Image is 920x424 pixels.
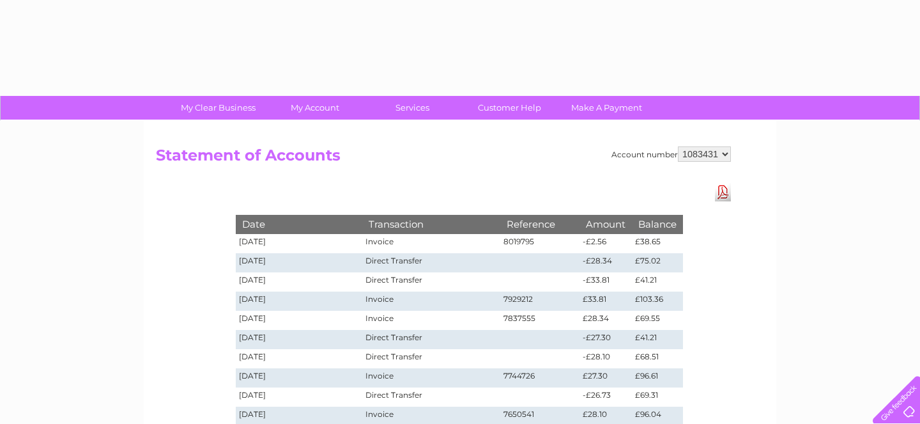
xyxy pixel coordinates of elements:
td: £75.02 [632,253,683,272]
td: £103.36 [632,292,683,311]
td: [DATE] [236,330,362,349]
a: Download Pdf [715,183,731,201]
td: Direct Transfer [362,253,500,272]
td: -£2.56 [579,234,632,253]
td: £96.61 [632,368,683,388]
a: My Account [263,96,368,120]
th: Amount [579,215,632,233]
td: -£28.34 [579,253,632,272]
th: Date [236,215,362,233]
a: My Clear Business [165,96,271,120]
td: Direct Transfer [362,349,500,368]
td: [DATE] [236,253,362,272]
td: £38.65 [632,234,683,253]
td: £69.55 [632,311,683,330]
td: Direct Transfer [362,388,500,407]
a: Services [360,96,465,120]
td: -£27.30 [579,330,632,349]
td: Invoice [362,368,500,388]
th: Transaction [362,215,500,233]
td: [DATE] [236,292,362,311]
h2: Statement of Accounts [156,146,731,171]
td: £69.31 [632,388,683,407]
th: Reference [500,215,579,233]
a: Customer Help [457,96,562,120]
td: £41.21 [632,330,683,349]
td: Invoice [362,311,500,330]
td: £33.81 [579,292,632,311]
td: [DATE] [236,349,362,368]
a: Make A Payment [554,96,659,120]
td: [DATE] [236,311,362,330]
td: -£26.73 [579,388,632,407]
td: Direct Transfer [362,272,500,292]
td: 7744726 [500,368,579,388]
td: -£33.81 [579,272,632,292]
td: 8019795 [500,234,579,253]
td: 7837555 [500,311,579,330]
td: £27.30 [579,368,632,388]
td: Invoice [362,292,500,311]
td: £68.51 [632,349,683,368]
td: Invoice [362,234,500,253]
td: £41.21 [632,272,683,292]
td: [DATE] [236,388,362,407]
td: -£28.10 [579,349,632,368]
td: Direct Transfer [362,330,500,349]
td: 7929212 [500,292,579,311]
td: [DATE] [236,272,362,292]
td: [DATE] [236,368,362,388]
td: [DATE] [236,234,362,253]
div: Account number [611,146,731,162]
td: £28.34 [579,311,632,330]
th: Balance [632,215,683,233]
